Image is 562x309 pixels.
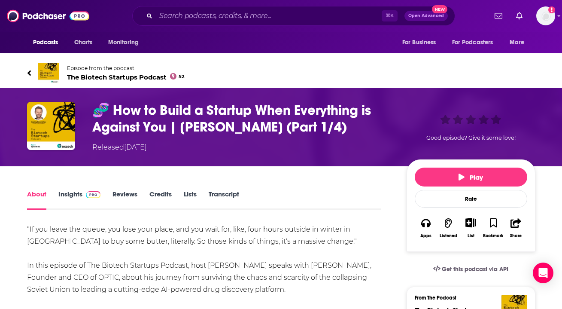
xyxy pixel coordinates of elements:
div: Bookmark [483,233,503,239]
span: Good episode? Give it some love! [426,135,516,141]
div: Apps [420,233,431,239]
span: Get this podcast via API [442,266,508,273]
button: Apps [415,212,437,244]
div: List [468,233,474,239]
button: Show profile menu [536,6,555,25]
span: Podcasts [33,37,58,49]
span: For Business [402,37,436,49]
button: Bookmark [482,212,504,244]
a: Get this podcast via API [426,259,516,280]
a: The Biotech Startups PodcastEpisode from the podcastThe Biotech Startups Podcast52 [27,63,281,83]
span: 52 [179,75,185,79]
div: Rate [415,190,527,208]
img: The Biotech Startups Podcast [38,63,59,83]
a: Credits [149,190,172,210]
a: Reviews [112,190,137,210]
button: Listened [437,212,459,244]
img: Podchaser Pro [86,191,101,198]
a: Show notifications dropdown [491,9,506,23]
button: open menu [102,34,150,51]
div: Released [DATE] [92,142,147,153]
a: Transcript [209,190,239,210]
span: ⌘ K [382,10,398,21]
a: Lists [184,190,197,210]
span: Episode from the podcast [67,65,185,71]
div: Show More ButtonList [459,212,482,244]
span: The Biotech Startups Podcast [67,73,185,81]
h3: From The Podcast [415,295,520,301]
div: Share [510,233,522,239]
span: Open Advanced [408,14,444,18]
span: Monitoring [108,37,139,49]
button: Play [415,168,527,187]
a: Show notifications dropdown [513,9,526,23]
input: Search podcasts, credits, & more... [156,9,382,23]
span: For Podcasters [452,37,493,49]
svg: Add a profile image [548,6,555,13]
a: Charts [69,34,98,51]
button: Show More Button [462,218,480,227]
div: Listened [440,233,457,239]
img: 🧬 How to Build a Startup When Everything is Against You | Andrey Doronichev (Part 1/4) [27,102,75,150]
button: open menu [447,34,506,51]
button: open menu [396,34,447,51]
button: Share [504,212,527,244]
img: User Profile [536,6,555,25]
div: Open Intercom Messenger [533,263,553,283]
span: Logged in as Ruth_Nebius [536,6,555,25]
span: New [432,5,447,13]
h1: 🧬 How to Build a Startup When Everything is Against You | Andrey Doronichev (Part 1/4) [92,102,393,135]
button: open menu [504,34,535,51]
button: open menu [27,34,70,51]
span: Charts [74,37,93,49]
img: Podchaser - Follow, Share and Rate Podcasts [7,8,89,24]
span: Play [459,173,483,181]
a: About [27,190,46,210]
button: Open AdvancedNew [404,11,448,21]
span: More [510,37,524,49]
div: Search podcasts, credits, & more... [132,6,455,26]
a: InsightsPodchaser Pro [58,190,101,210]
